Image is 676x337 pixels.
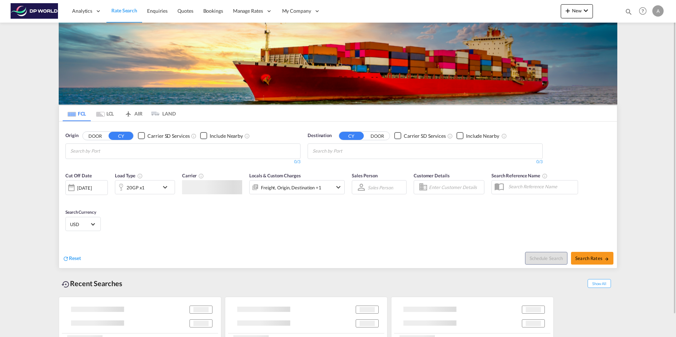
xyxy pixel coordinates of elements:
md-icon: icon-plus 400-fg [564,6,572,15]
md-checkbox: Checkbox No Ink [456,132,499,140]
md-icon: icon-information-outline [137,173,143,179]
span: Carrier [182,173,204,178]
span: Search Rates [575,255,609,261]
md-checkbox: Checkbox No Ink [394,132,446,140]
input: Enter Customer Details [429,182,482,193]
span: USD [70,221,90,227]
md-checkbox: Checkbox No Ink [138,132,190,140]
div: Include Nearby [466,132,499,140]
div: icon-refreshReset [63,255,81,262]
div: [DATE] [65,180,108,195]
md-icon: Unchecked: Search for CY (Container Yard) services for all selected carriers.Checked : Search for... [191,133,197,139]
span: Show All [588,279,611,288]
div: icon-magnify [625,8,633,18]
md-icon: icon-chevron-down [334,183,343,191]
div: 20GP x1 [127,183,145,193]
md-icon: icon-magnify [625,8,633,16]
span: Cut Off Date [65,173,92,178]
span: Destination [308,132,332,139]
button: DOOR [83,132,107,140]
md-icon: icon-backup-restore [62,280,70,289]
img: LCL+%26+FCL+BACKGROUND.png [59,23,617,105]
div: Carrier SD Services [147,132,190,140]
md-checkbox: Checkbox No Ink [200,132,243,140]
span: Locals & Custom Charges [249,173,301,178]
div: A [652,5,664,17]
div: Freight Origin Destination Factory Stuffingicon-chevron-down [249,180,345,194]
md-icon: icon-chevron-down [582,6,590,15]
span: New [564,8,590,13]
span: Manage Rates [233,7,263,14]
md-icon: Unchecked: Search for CY (Container Yard) services for all selected carriers.Checked : Search for... [447,133,453,139]
md-tab-item: FCL [63,106,91,121]
div: Carrier SD Services [404,132,446,140]
button: icon-plus 400-fgNewicon-chevron-down [561,4,593,18]
md-pagination-wrapper: Use the left and right arrow keys to navigate between tabs [63,106,176,121]
span: Quotes [177,8,193,14]
span: Help [637,5,649,17]
md-tab-item: LAND [147,106,176,121]
span: Reset [69,255,81,261]
button: DOOR [365,132,390,140]
button: CY [109,132,133,140]
input: Chips input. [70,146,138,157]
div: 0/3 [308,159,543,165]
md-tab-item: LCL [91,106,119,121]
span: Search Reference Name [491,173,548,178]
div: OriginDOOR CY Checkbox No InkUnchecked: Search for CY (Container Yard) services for all selected ... [59,122,617,268]
md-tab-item: AIR [119,106,147,121]
md-icon: Your search will be saved by the below given name [542,173,548,179]
div: 20GP x1icon-chevron-down [115,180,175,194]
md-icon: Unchecked: Ignores neighbouring ports when fetching rates.Checked : Includes neighbouring ports w... [501,133,507,139]
div: Include Nearby [210,132,243,140]
span: Customer Details [414,173,449,178]
div: [DATE] [77,185,92,191]
input: Search Reference Name [505,181,578,192]
md-icon: icon-refresh [63,255,69,262]
md-icon: icon-arrow-right [604,256,609,261]
span: Sales Person [352,173,378,178]
span: Bookings [203,8,223,14]
button: CY [339,132,364,140]
div: Recent Searches [59,276,125,291]
span: Load Type [115,173,143,178]
span: My Company [282,7,311,14]
md-select: Select Currency: $ USDUnited States Dollar [69,219,97,229]
div: 0/3 [65,159,301,165]
md-icon: Unchecked: Ignores neighbouring ports when fetching rates.Checked : Includes neighbouring ports w... [244,133,250,139]
md-icon: The selected Trucker/Carrierwill be displayed in the rate results If the rates are from another f... [198,173,204,179]
span: Analytics [72,7,92,14]
button: Note: By default Schedule search will only considerorigin ports, destination ports and cut off da... [525,252,567,265]
img: c08ca190194411f088ed0f3ba295208c.png [11,3,58,19]
button: Search Ratesicon-arrow-right [571,252,613,265]
div: Help [637,5,652,18]
span: Rate Search [111,7,137,13]
md-datepicker: Select [65,194,71,204]
span: Search Currency [65,209,96,215]
md-chips-wrap: Chips container with autocompletion. Enter the text area, type text to search, and then use the u... [69,144,140,157]
md-select: Sales Person [367,182,394,193]
div: Freight Origin Destination Factory Stuffing [261,183,321,193]
input: Chips input. [313,146,380,157]
md-chips-wrap: Chips container with autocompletion. Enter the text area, type text to search, and then use the u... [311,144,383,157]
md-icon: icon-chevron-down [161,183,173,191]
span: Origin [65,132,78,139]
span: Enquiries [147,8,168,14]
md-icon: icon-airplane [124,110,133,115]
